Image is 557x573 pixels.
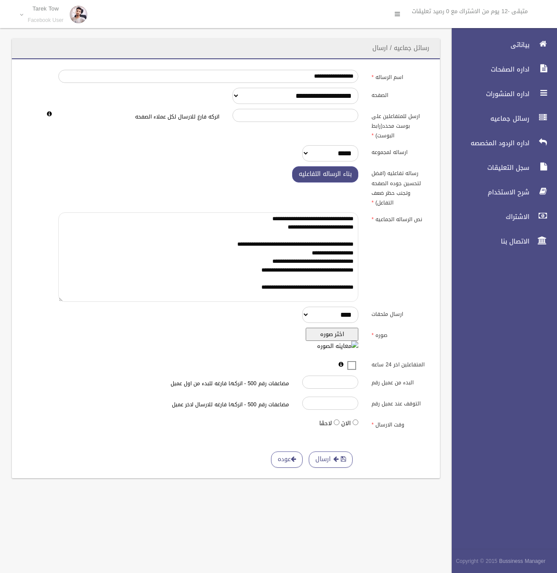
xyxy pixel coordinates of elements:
[444,40,532,49] span: بياناتى
[365,328,435,340] label: صوره
[499,556,546,566] strong: Bussiness Manager
[319,418,332,429] label: لاحقا
[365,376,435,388] label: البدء من عميل رقم
[444,139,532,147] span: اداره الردود المخصصه
[365,397,435,409] label: التوقف عند عميل رقم
[317,341,358,351] img: معاينه الصوره
[271,451,303,468] a: عوده
[341,418,351,429] label: الان
[444,232,557,251] a: الاتصال بنا
[365,212,435,225] label: نص الرساله الجماعيه
[365,88,435,100] label: الصفحه
[444,212,532,221] span: الاشتراك
[128,381,289,387] h6: مضاعفات رقم 500 - اتركها فارغه للبدء من اول عميل
[444,35,557,54] a: بياناتى
[444,109,557,128] a: رسائل جماعيه
[58,114,219,120] h6: اتركه فارغ للارسال لكل عملاء الصفحه
[365,145,435,158] label: ارساله لمجموعه
[456,556,497,566] span: Copyright © 2015
[306,328,358,341] button: اختر صوره
[28,5,64,12] p: Tarek Tow
[444,188,532,197] span: شرح الاستخدام
[128,402,289,408] h6: مضاعفات رقم 500 - اتركها فارغه للارسال لاخر عميل
[444,158,557,177] a: سجل التعليقات
[365,166,435,208] label: رساله تفاعليه (افضل لتحسين جوده الصفحه وتجنب حظر ضعف التفاعل)
[292,166,358,183] button: بناء الرساله التفاعليه
[444,207,557,226] a: الاشتراك
[365,418,435,430] label: وقت الارسال
[444,183,557,202] a: شرح الاستخدام
[444,114,532,123] span: رسائل جماعيه
[444,65,532,74] span: اداره الصفحات
[444,163,532,172] span: سجل التعليقات
[444,60,557,79] a: اداره الصفحات
[444,133,557,153] a: اداره الردود المخصصه
[365,70,435,82] label: اسم الرساله
[444,237,532,246] span: الاتصال بنا
[365,307,435,319] label: ارسال ملحقات
[444,84,557,104] a: اداره المنشورات
[365,357,435,369] label: المتفاعلين اخر 24 ساعه
[362,39,440,57] header: رسائل جماعيه / ارسال
[309,451,353,468] button: ارسال
[28,17,64,24] small: Facebook User
[444,90,532,98] span: اداره المنشورات
[365,109,435,140] label: ارسل للمتفاعلين على بوست محدد(رابط البوست)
